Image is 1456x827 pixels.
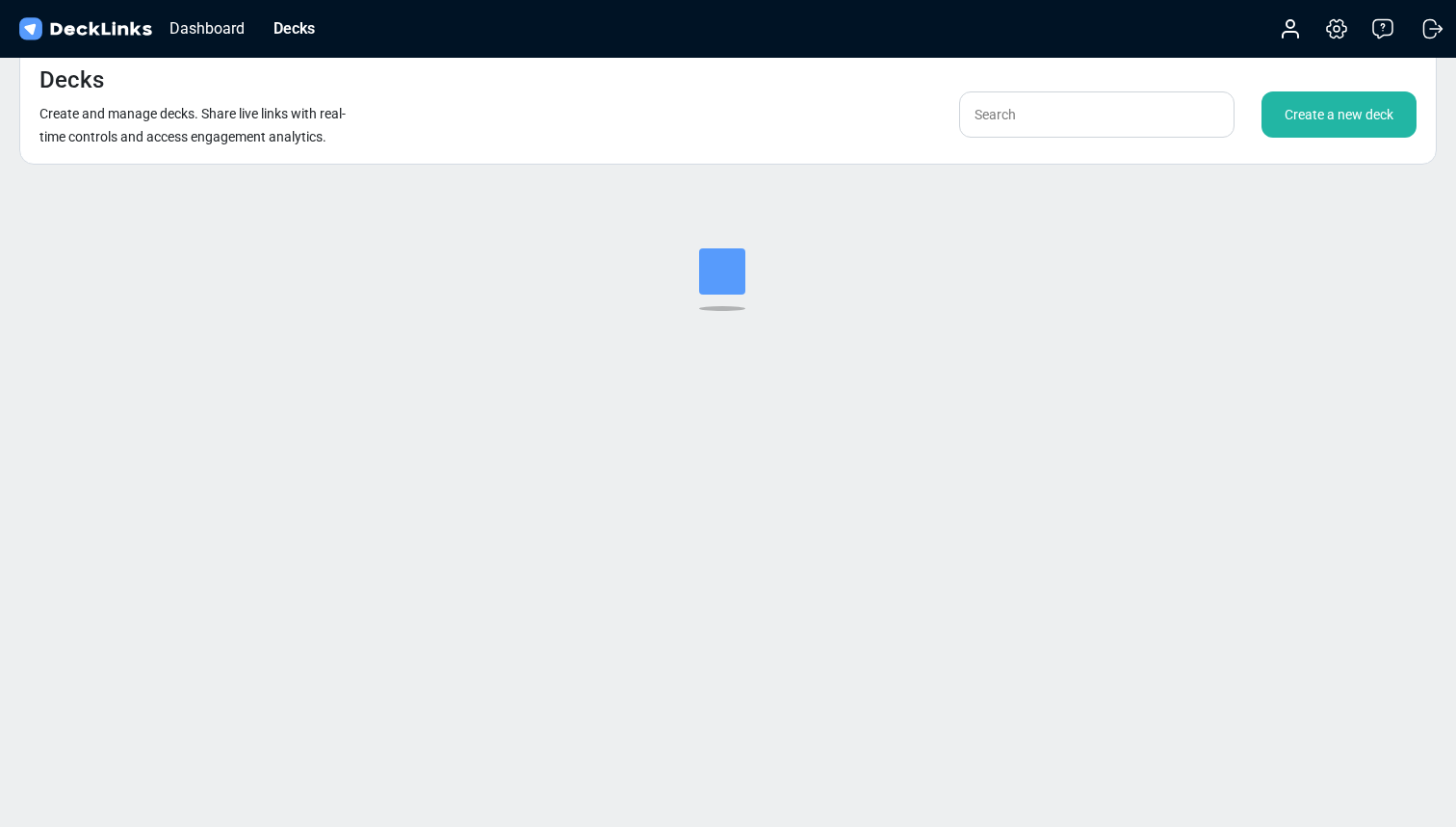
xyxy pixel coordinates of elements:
[264,16,325,40] div: Decks
[39,106,346,144] small: Create and manage decks. Share live links with real-time controls and access engagement analytics.
[959,91,1235,138] input: Search
[1261,91,1417,138] div: Create a new deck
[39,66,104,94] h4: Decks
[160,16,254,40] div: Dashboard
[15,15,155,43] img: DeckLinks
